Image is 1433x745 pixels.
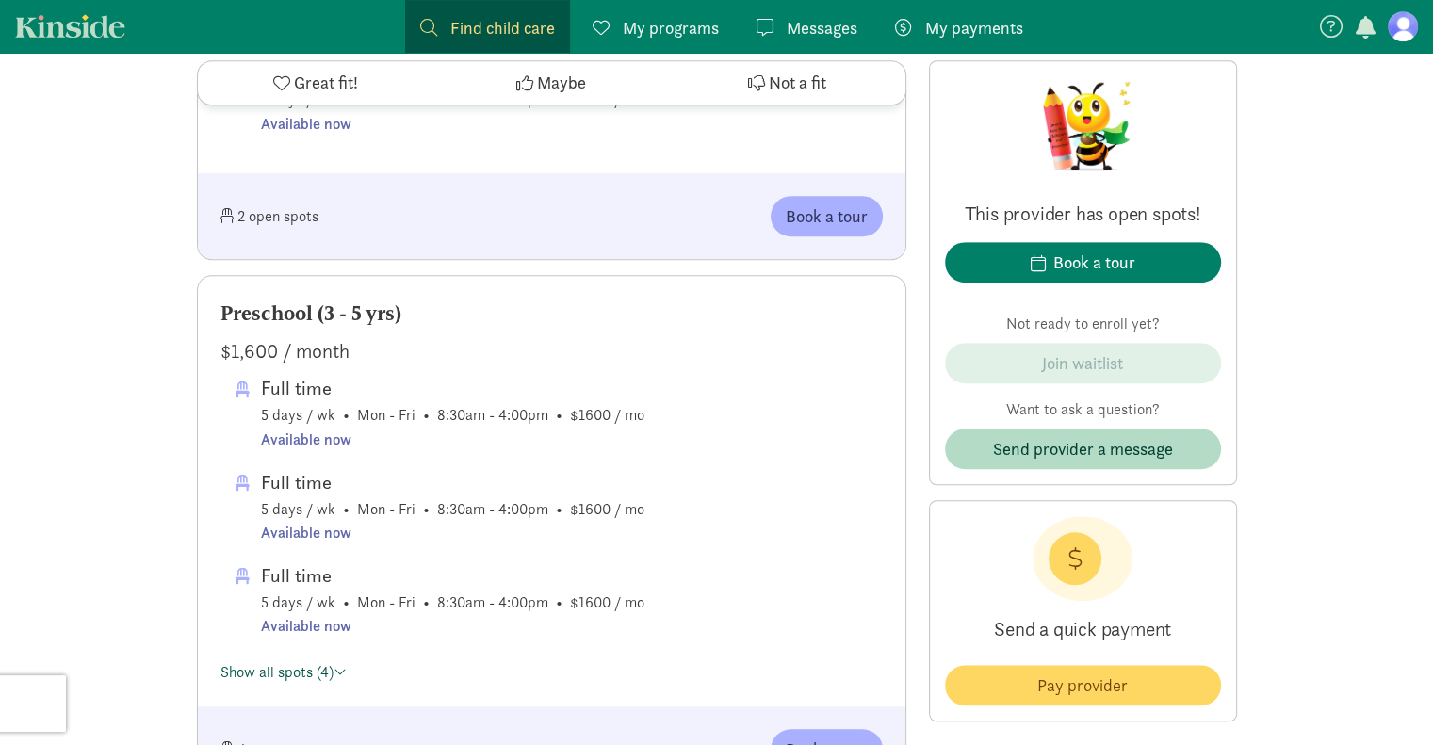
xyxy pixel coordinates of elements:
[261,112,644,137] div: Available now
[1031,76,1133,178] img: Provider logo
[15,14,125,38] a: Kinside
[945,429,1221,469] button: Send provider a message
[294,71,358,96] span: Great fit!
[261,428,644,452] div: Available now
[261,57,644,136] span: 5 days / wk • Mon - Fri • 8:30am - 4:00pm • $1600 / mo
[786,203,868,229] span: Book a tour
[220,336,883,366] div: $1,600 / month
[261,560,644,639] span: 5 days / wk • Mon - Fri • 8:30am - 4:00pm • $1600 / mo
[450,15,555,40] span: Find child care
[1053,250,1135,275] div: Book a tour
[261,57,644,88] div: Full time
[1037,672,1128,698] span: Pay provider
[220,662,347,682] a: Show all spots (4)
[945,398,1221,421] p: Want to ask a question?
[925,15,1023,40] span: My payments
[261,373,644,451] span: 5 days / wk • Mon - Fri • 8:30am - 4:00pm • $1600 / mo
[623,15,719,40] span: My programs
[537,71,586,96] span: Maybe
[1042,350,1123,376] div: Join waitlist
[433,61,669,105] button: Maybe
[669,61,904,105] button: Not a fit
[993,436,1173,462] span: Send provider a message
[945,601,1221,657] p: Send a quick payment
[945,343,1221,383] button: Join waitlist
[769,71,826,96] span: Not a fit
[771,196,883,236] button: Book a tour
[945,242,1221,283] button: Book a tour
[261,614,644,639] div: Available now
[261,373,644,403] div: Full time
[220,196,552,236] div: 2 open spots
[261,467,644,545] span: 5 days / wk • Mon - Fri • 8:30am - 4:00pm • $1600 / mo
[198,61,433,105] button: Great fit!
[261,467,644,497] div: Full time
[261,560,644,591] div: Full time
[787,15,857,40] span: Messages
[945,201,1221,227] p: This provider has open spots!
[261,521,644,545] div: Available now
[945,313,1221,335] p: Not ready to enroll yet?
[220,299,883,329] div: Preschool (3 - 5 yrs)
